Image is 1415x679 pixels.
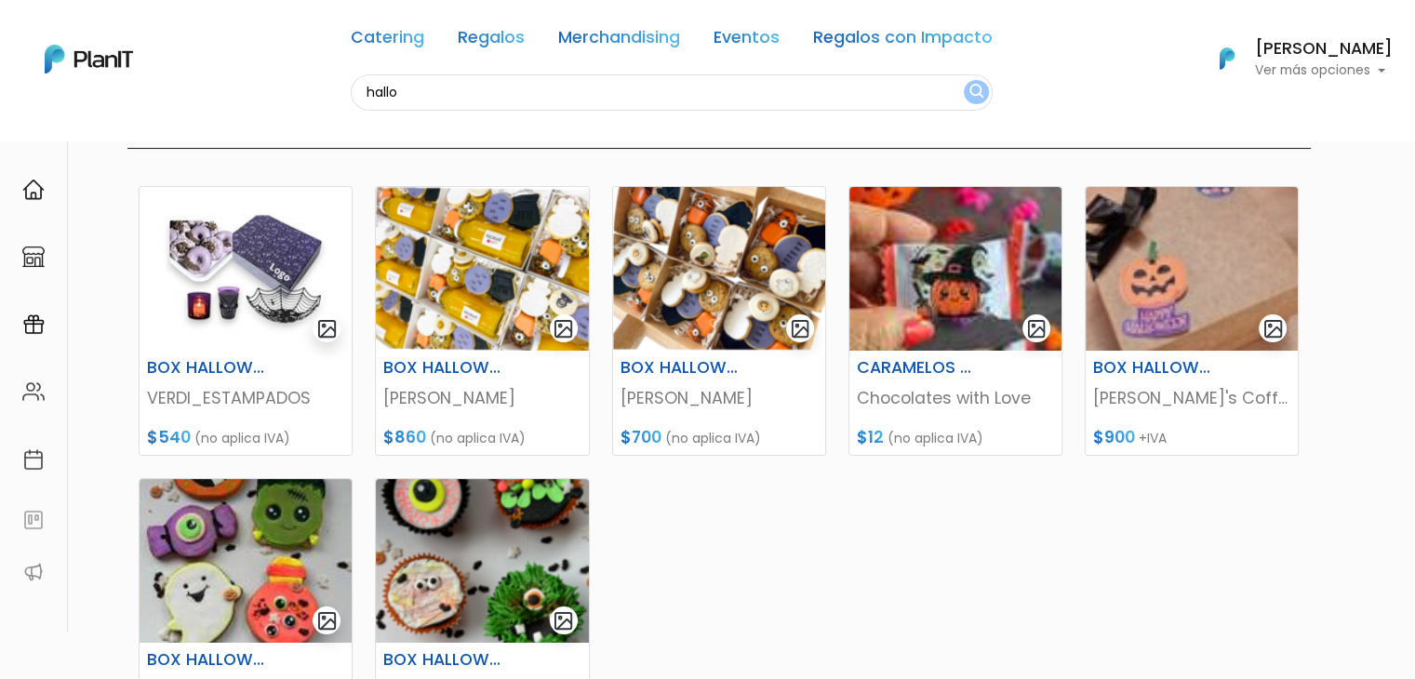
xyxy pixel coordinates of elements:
a: Regalos [458,30,525,52]
a: Regalos con Impacto [813,30,993,52]
span: ¡Escríbenos! [97,283,284,301]
i: keyboard_arrow_down [288,141,316,169]
i: send [316,279,354,301]
img: PlanIt Logo [1207,38,1248,79]
input: Buscá regalos, desayunos, y más [351,74,993,111]
img: thumb_WhatsApp_Image_2025-10-15_at_11.20.48.jpeg [849,187,1061,351]
img: gallery-light [316,610,338,632]
p: [PERSON_NAME]'s Coffee [1093,386,1290,410]
img: gallery-light [1026,318,1048,339]
span: $700 [621,426,661,448]
span: J [187,112,224,149]
p: Chocolates with Love [857,386,1054,410]
span: $860 [383,426,426,448]
img: gallery-light [790,318,811,339]
img: calendar-87d922413cdce8b2cf7b7f5f62616a5cf9e4887200fb71536465627b3292af00.svg [22,448,45,471]
img: people-662611757002400ad9ed0e3c099ab2801c6687ba6c219adb57efc949bc21e19d.svg [22,380,45,403]
img: gallery-light [1262,318,1284,339]
img: user_04fe99587a33b9844688ac17b531be2b.png [150,112,187,149]
img: marketplace-4ceaa7011d94191e9ded77b95e3339b90024bf715f7c57f8cf31f2d8c509eaba.svg [22,246,45,268]
p: VERDI_ESTAMPADOS [147,386,344,410]
button: PlanIt Logo [PERSON_NAME] Ver más opciones [1195,34,1393,83]
a: gallery-light BOX HALLOWEN 2 [PERSON_NAME] $700 (no aplica IVA) [612,186,826,456]
h6: BOX HALLOWEN [136,358,283,378]
img: home-e721727adea9d79c4d83392d1f703f7f8bce08238fde08b1acbfd93340b81755.svg [22,179,45,201]
h6: CARAMELOS HALLOWEN [846,358,993,378]
a: gallery-light CARAMELOS HALLOWEN Chocolates with Love $12 (no aplica IVA) [848,186,1062,456]
p: [PERSON_NAME] [383,386,581,410]
a: gallery-light BOX HALLOWEN VERDI_ESTAMPADOS $540 (no aplica IVA) [139,186,353,456]
span: $12 [857,426,884,448]
img: thumb_WhatsApp_Image_2025-10-15_at_12.46.15__1_.jpeg [1086,187,1298,351]
i: insert_emoticon [284,279,316,301]
div: PLAN IT Ya probaste PlanitGO? Vas a poder automatizarlas acciones de todo el año. Escribinos para... [48,130,327,247]
img: user_d58e13f531133c46cb30575f4d864daf.jpeg [168,93,206,130]
img: campaigns-02234683943229c281be62815700db0a1741e53638e28bf9629b52c665b00959.svg [22,313,45,336]
img: gallery-light [553,318,574,339]
p: [PERSON_NAME] [621,386,818,410]
a: gallery-light BOX HALLOWEN [PERSON_NAME]'s Coffee $900 +IVA [1085,186,1299,456]
span: (no aplica IVA) [194,429,290,447]
span: $540 [147,426,191,448]
h6: [PERSON_NAME] [1255,41,1393,58]
img: gallery-light [553,610,574,632]
span: $900 [1093,426,1135,448]
a: Merchandising [558,30,680,52]
h6: BOX HALLOWEN [1082,358,1229,378]
h6: BOX HALLOWEN 2 [609,358,756,378]
a: Catering [351,30,424,52]
a: Eventos [714,30,780,52]
img: thumb_Captura_de_pantalla_2025-10-15_120309.png [376,187,588,351]
img: thumb_2000___2000-Photoroom__100_.jpg [140,187,352,351]
img: PlanIt Logo [45,45,133,73]
span: +IVA [1139,429,1167,447]
h6: BOX HALLOWEN [372,650,519,670]
h6: BOX HALLOWEN [136,650,283,670]
strong: PLAN IT [65,151,119,166]
img: thumb_Captura_de_pantalla_2025-10-15_130453.png [376,479,588,643]
img: search_button-432b6d5273f82d61273b3651a40e1bd1b912527efae98b1b7a1b2c0702e16a8d.svg [969,84,983,101]
a: gallery-light BOX HALLOWEN 1 [PERSON_NAME] $860 (no aplica IVA) [375,186,589,456]
div: J [48,112,327,149]
span: (no aplica IVA) [430,429,526,447]
p: Ya probaste PlanitGO? Vas a poder automatizarlas acciones de todo el año. Escribinos para saber más! [65,171,311,233]
h6: BOX HALLOWEN 1 [372,358,519,378]
img: feedback-78b5a0c8f98aac82b08bfc38622c3050aee476f2c9584af64705fc4e61158814.svg [22,509,45,531]
img: thumb_WhatsApp_Image_2025-10-15_at_13.00.57.jpeg [140,479,352,643]
span: (no aplica IVA) [888,429,983,447]
img: partners-52edf745621dab592f3b2c58e3bca9d71375a7ef29c3b500c9f145b62cc070d4.svg [22,561,45,583]
p: Ver más opciones [1255,64,1393,77]
span: (no aplica IVA) [665,429,761,447]
img: gallery-light [316,318,338,339]
img: thumb_Captura_de_pantalla_2025-10-15_120739.png [613,187,825,351]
